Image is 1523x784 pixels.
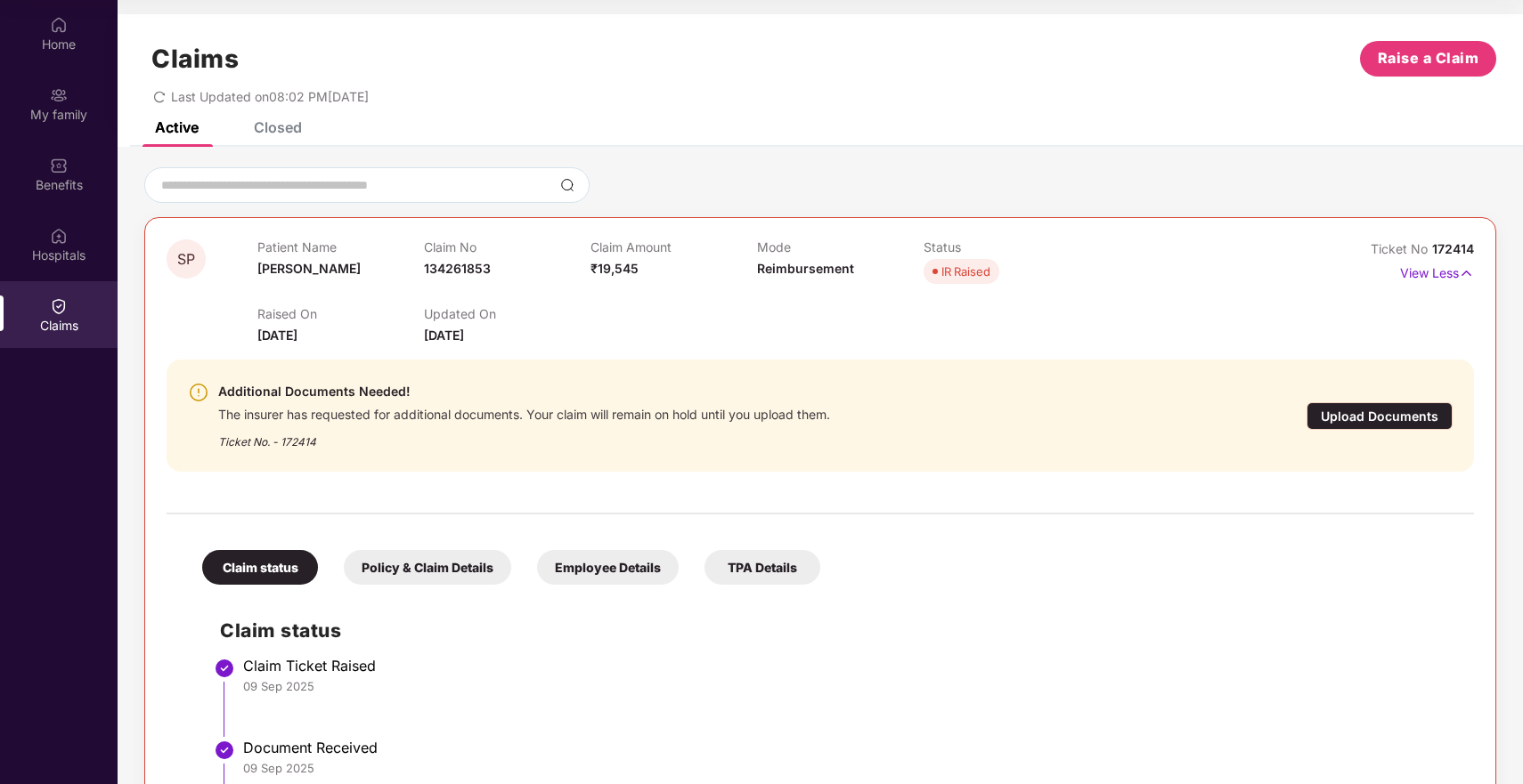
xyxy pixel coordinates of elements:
span: [DATE] [424,327,464,343]
div: 09 Sep 2025 [243,678,1456,694]
p: Raised On [257,306,424,321]
div: Claim Ticket Raised [243,657,1456,675]
img: svg+xml;base64,PHN2ZyB4bWxucz0iaHR0cDovL3d3dy53My5vcmcvMjAwMC9zdmciIHdpZHRoPSIxNyIgaGVpZ2h0PSIxNy... [1459,263,1474,283]
span: ₹19,545 [590,261,639,276]
p: Claim Amount [590,239,757,255]
div: Active [155,118,199,136]
h2: Claim status [220,616,1456,645]
span: 172414 [1432,241,1474,256]
p: Updated On [424,306,590,321]
span: Reimbursement [757,261,854,276]
img: svg+xml;base64,PHN2ZyBpZD0iU2VhcmNoLTMyeDMyIiB4bWxucz0iaHR0cDovL3d3dy53My5vcmcvMjAwMC9zdmciIHdpZH... [560,178,574,192]
span: [PERSON_NAME] [257,261,361,276]
img: svg+xml;base64,PHN2ZyBpZD0iQ2xhaW0iIHhtbG5zPSJodHRwOi8vd3d3LnczLm9yZy8yMDAwL3N2ZyIgd2lkdGg9IjIwIi... [50,297,68,315]
img: svg+xml;base64,PHN2ZyB3aWR0aD0iMjAiIGhlaWdodD0iMjAiIHZpZXdCb3g9IjAgMCAyMCAyMCIgZmlsbD0ibm9uZSIgeG... [50,86,68,104]
p: Status [924,239,1090,255]
img: svg+xml;base64,PHN2ZyBpZD0iU3RlcC1Eb25lLTMyeDMyIiB4bWxucz0iaHR0cDovL3d3dy53My5vcmcvMjAwMC9zdmciIH... [214,740,235,761]
img: svg+xml;base64,PHN2ZyBpZD0iV2FybmluZ18tXzI0eDI0IiBkYXRhLW5hbWU9Ildhcm5pbmcgLSAyNHgyNCIgeG1sbnM9Im... [188,382,209,403]
img: svg+xml;base64,PHN2ZyBpZD0iQmVuZWZpdHMiIHhtbG5zPSJodHRwOi8vd3d3LnczLm9yZy8yMDAwL3N2ZyIgd2lkdGg9Ij... [50,157,68,174]
p: Claim No [424,239,590,255]
div: Upload Documents [1307,402,1453,430]
button: Raise a Claim [1360,41,1496,77]
span: 134261853 [424,261,491,276]
div: Policy & Claim Details [344,550,511,585]
div: 09 Sep 2025 [243,760,1456,776]
div: TPA Details [704,550,820,585]
img: svg+xml;base64,PHN2ZyBpZD0iU3RlcC1Eb25lLTMyeDMyIiB4bWxucz0iaHR0cDovL3d3dy53My5vcmcvMjAwMC9zdmciIH... [214,658,235,679]
p: View Less [1400,259,1474,283]
p: Mode [757,239,924,255]
div: Document Received [243,739,1456,756]
img: svg+xml;base64,PHN2ZyBpZD0iSG9tZSIgeG1sbnM9Imh0dHA6Ly93d3cudzMub3JnLzIwMDAvc3ZnIiB3aWR0aD0iMjAiIG... [50,16,68,34]
span: SP [177,252,195,267]
span: Last Updated on 08:02 PM[DATE] [171,89,369,104]
img: svg+xml;base64,PHN2ZyBpZD0iSG9zcGl0YWxzIiB4bWxucz0iaHR0cDovL3d3dy53My5vcmcvMjAwMC9zdmciIHdpZHRoPS... [50,227,68,245]
span: Raise a Claim [1378,47,1479,69]
span: redo [153,89,166,104]
div: Additional Documents Needed! [218,381,830,402]
h1: Claims [151,44,239,74]
div: Closed [254,118,302,136]
div: The insurer has requested for additional documents. Your claim will remain on hold until you uplo... [218,402,830,423]
p: Patient Name [257,239,424,255]
span: Ticket No [1371,241,1432,256]
div: IR Raised [941,263,990,280]
div: Ticket No. - 172414 [218,423,830,450]
span: [DATE] [257,327,297,343]
div: Employee Details [537,550,679,585]
div: Claim status [202,550,318,585]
